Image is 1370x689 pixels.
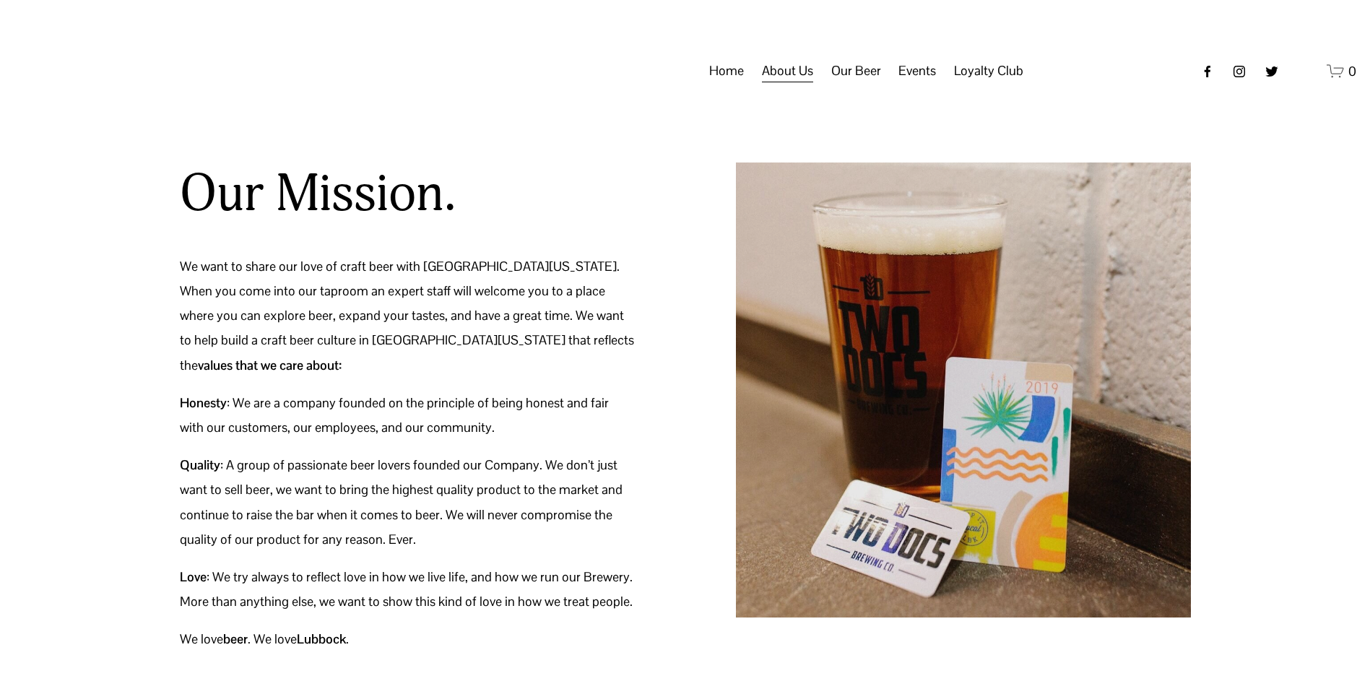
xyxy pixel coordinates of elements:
span: Events [898,58,936,83]
strong: Honesty [180,394,227,411]
strong: Quality [180,456,220,473]
a: twitter-unauth [1265,64,1279,79]
p: : We try always to reflect love in how we live life, and how we run our Brewery. More than anythi... [180,565,635,614]
span: About Us [762,58,813,83]
strong: Lubbock [297,630,346,647]
p: : A group of passionate beer lovers founded our Company. We don’t just want to sell beer, we want... [180,453,635,552]
span: Our Beer [831,58,881,83]
p: : We are a company founded on the principle of being honest and fair with our customers, our empl... [180,391,635,440]
a: folder dropdown [898,58,936,85]
a: 0 [1327,62,1356,80]
a: Home [709,58,744,85]
a: instagram-unauth [1232,64,1247,79]
span: Loyalty Club [954,58,1023,83]
h2: Our Mission. [180,162,456,226]
strong: beer [223,630,248,647]
strong: Love [180,568,207,585]
a: Facebook [1200,64,1215,79]
a: folder dropdown [831,58,881,85]
strong: values that we care about: [198,357,342,373]
a: folder dropdown [762,58,813,85]
p: We love . We love . [180,627,635,651]
img: Two Docs Brewing Co. [14,27,175,115]
a: folder dropdown [954,58,1023,85]
p: We want to share our love of craft beer with [GEOGRAPHIC_DATA][US_STATE]. When you come into our ... [180,254,635,378]
span: 0 [1348,63,1356,79]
